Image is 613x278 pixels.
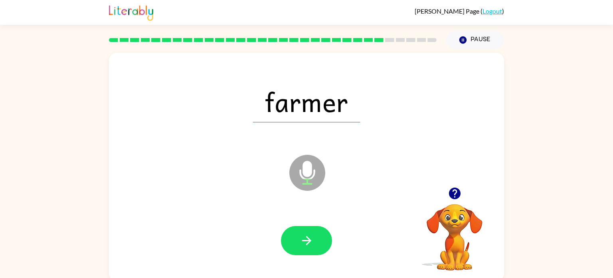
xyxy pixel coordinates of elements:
[253,81,360,122] span: farmer
[415,7,504,15] div: ( )
[415,7,481,15] span: [PERSON_NAME] Page
[415,192,494,272] video: Your browser must support playing .mp4 files to use Literably. Please try using another browser.
[446,31,504,49] button: Pause
[482,7,502,15] a: Logout
[109,3,153,21] img: Literably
